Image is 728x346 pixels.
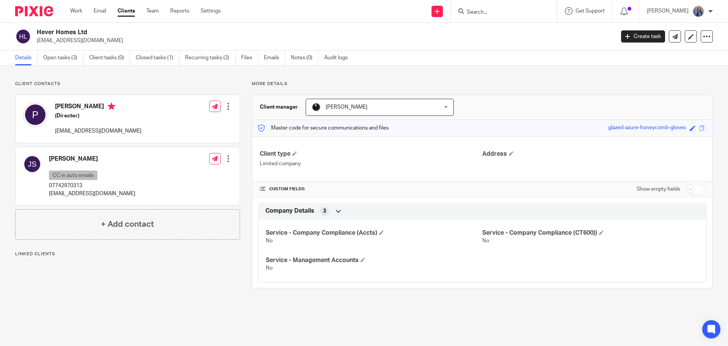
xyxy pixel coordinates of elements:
p: [EMAIL_ADDRESS][DOMAIN_NAME] [55,127,141,135]
h4: Client type [260,150,482,158]
p: Limited company [260,160,482,167]
a: Settings [201,7,221,15]
input: Search [466,9,534,16]
a: Team [146,7,159,15]
h4: + Add contact [101,218,154,230]
p: More details [252,81,713,87]
p: [EMAIL_ADDRESS][DOMAIN_NAME] [37,37,610,44]
a: Work [70,7,82,15]
a: Open tasks (3) [43,51,83,65]
a: Recurring tasks (2) [185,51,235,65]
img: Amanda-scaled.jpg [692,5,704,17]
h4: Service - Company Compliance (CT600)) [482,229,699,237]
a: Reports [170,7,189,15]
img: Headshots%20accounting4everything_Poppy%20Jakes%20Photography-2203.jpg [312,103,321,112]
a: Details [15,51,38,65]
span: Company Details [265,207,314,215]
a: Emails [264,51,285,65]
span: No [482,238,489,243]
div: glazed-azure-honeycomb-gloves [608,124,686,133]
p: [EMAIL_ADDRESS][DOMAIN_NAME] [49,190,135,197]
i: Primary [108,103,115,110]
span: [PERSON_NAME] [326,104,367,110]
span: Get Support [576,8,605,14]
p: Linked clients [15,251,240,257]
h2: Hever Homes Ltd [37,28,495,36]
a: Email [94,7,106,15]
span: No [266,265,273,271]
span: 3 [323,207,326,215]
h4: Service - Management Accounts [266,256,482,264]
a: Create task [621,30,665,43]
p: [PERSON_NAME] [647,7,689,15]
h4: Address [482,150,705,158]
a: Client tasks (0) [89,51,130,65]
a: Notes (0) [291,51,318,65]
p: Client contacts [15,81,240,87]
label: Show empty fields [637,185,680,193]
h4: Service - Company Compliance (Accts) [266,229,482,237]
h5: (Director) [55,112,141,120]
p: Master code for secure communications and files [258,124,389,132]
p: CC in auto emails [49,171,97,180]
img: Pixie [15,6,53,16]
h4: CUSTOM FIELDS [260,186,482,192]
a: Closed tasks (1) [136,51,179,65]
p: 07742970313 [49,182,135,190]
img: svg%3E [23,103,47,127]
img: svg%3E [15,28,31,44]
a: Clients [118,7,135,15]
h3: Client manager [260,103,298,111]
a: Audit logs [324,51,353,65]
h4: [PERSON_NAME] [49,155,135,163]
h4: [PERSON_NAME] [55,103,141,112]
span: No [266,238,273,243]
a: Files [241,51,258,65]
img: svg%3E [23,155,41,173]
